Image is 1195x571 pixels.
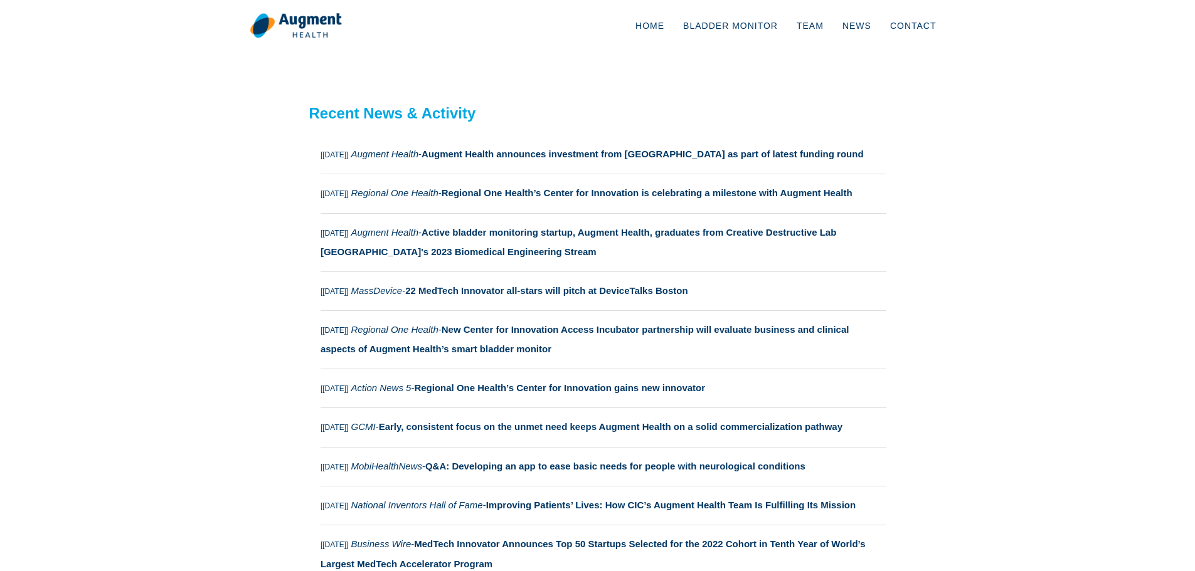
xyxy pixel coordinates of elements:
small: [[DATE]] [321,287,348,296]
i: MobiHealthNews [351,461,422,471]
small: [[DATE]] [321,384,348,393]
a: Team [787,5,833,46]
small: [[DATE]] [321,501,348,510]
strong: Regional One Health’s Center for Innovation is celebrating a milestone with Augment Health [442,187,852,198]
a: [[DATE]] GCMI-Early, consistent focus on the unmet need keeps Augment Health on a solid commercia... [321,408,886,446]
small: [[DATE]] [321,540,348,549]
strong: 22 MedTech Innovator all-stars will pitch at DeviceTalks Boston [405,285,688,296]
strong: Q&A: Developing an app to ease basic needs for people with neurological conditions [425,461,805,471]
a: [[DATE]] Action News 5-Regional One Health’s Center for Innovation gains new innovator [321,369,886,407]
strong: New Center for Innovation Access Incubator partnership will evaluate business and clinical aspect... [321,324,849,354]
strong: MedTech Innovator Announces Top 50 Startups Selected for the 2022 Cohort in Tenth Year of World’s... [321,538,866,568]
small: [[DATE]] [321,229,348,238]
strong: Improving Patients’ Lives: How CIC’s Augment Health Team Is Fulfilling Its Mission [486,500,856,510]
a: [[DATE]] MobiHealthNews-Q&A: Developing an app to ease basic needs for people with neurological c... [321,448,886,486]
small: [[DATE]] [321,463,348,471]
a: [[DATE]] Augment Health-Augment Health announces investment from [GEOGRAPHIC_DATA] as part of lat... [321,135,886,174]
img: logo [250,13,342,39]
a: Home [626,5,674,46]
i: National Inventors Hall of Fame [351,500,483,510]
i: Regional One Health [351,187,438,198]
i: Action News 5 [351,382,412,393]
strong: Regional One Health’s Center for Innovation gains new innovator [414,382,705,393]
strong: Active bladder monitoring startup, Augment Health, graduates from Creative Destructive Lab [GEOGR... [321,227,836,257]
a: [[DATE]] Augment Health-Active bladder monitoring startup, Augment Health, graduates from Creativ... [321,214,886,271]
a: Contact [881,5,946,46]
h2: Recent News & Activity [309,105,886,123]
i: GCMI [351,421,376,432]
a: [[DATE]] MassDevice-22 MedTech Innovator all-stars will pitch at DeviceTalks Boston [321,272,886,310]
a: Bladder Monitor [674,5,787,46]
small: [[DATE]] [321,150,348,159]
a: [[DATE]] Regional One Health-Regional One Health’s Center for Innovation is celebrating a milesto... [321,174,886,212]
strong: Augment Health announces investment from [GEOGRAPHIC_DATA] as part of latest funding round [422,149,864,159]
small: [[DATE]] [321,423,348,432]
a: News [833,5,881,46]
small: [[DATE]] [321,189,348,198]
i: MassDevice [351,285,403,296]
i: Business Wire [351,538,412,549]
a: [[DATE]] Regional One Health-New Center for Innovation Access Incubator partnership will evaluate... [321,311,886,369]
i: Augment Health [351,149,419,159]
i: Regional One Health [351,324,438,335]
i: Augment Health [351,227,419,238]
a: [[DATE]] National Inventors Hall of Fame-Improving Patients’ Lives: How CIC’s Augment Health Team... [321,486,886,525]
small: [[DATE]] [321,326,348,335]
strong: Early, consistent focus on the unmet need keeps Augment Health on a solid commercialization pathway [379,421,842,432]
